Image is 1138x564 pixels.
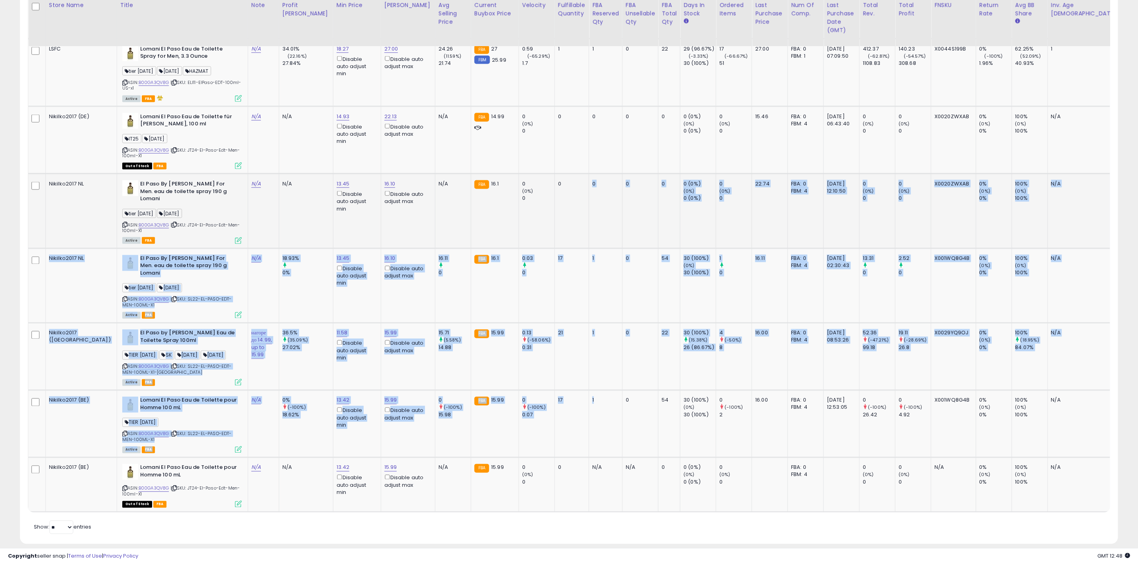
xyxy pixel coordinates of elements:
div: 8 [719,344,752,351]
small: (0%) [1015,263,1026,269]
div: Total Profit [899,1,928,18]
div: X0020ZWXAB [934,113,970,120]
div: 0 [592,113,616,120]
a: 13.45 [337,180,350,188]
img: 31H39d-cOsL._SL40_.jpg [122,464,138,480]
small: (11.59%) [444,53,461,59]
div: Nikilko2017 ([GEOGRAPHIC_DATA]) [49,330,111,344]
div: 27.00 [755,45,782,53]
div: 0% [979,330,1012,337]
span: FBA [142,379,155,386]
div: 13.31 [863,255,895,262]
div: Disable auto adjust min [337,264,375,287]
small: FBA [474,330,489,338]
div: Current Buybox Price [474,1,515,18]
img: 31H39d-cOsL._SL40_.jpg [122,397,138,413]
div: 0 [863,195,895,202]
small: (0%) [1015,121,1026,127]
div: 100% [1015,113,1048,120]
span: FBA [142,237,155,244]
div: 0 [662,180,674,187]
div: 27.02% [282,344,333,351]
div: N/A [439,180,465,187]
div: 0 [719,127,752,135]
div: 0 [719,195,752,202]
a: нагоре до 14.99, up to 15.99 [251,329,272,359]
div: 62.25% [1015,45,1048,53]
div: 0 [863,269,895,277]
div: Disable auto adjust min [337,55,375,78]
a: 22.13 [384,113,397,121]
small: FBA [474,180,489,189]
div: 17 [719,45,752,53]
div: Nikilko2017 (DE) [49,113,111,120]
div: 52.36 [863,330,895,337]
div: 26 (86.67%) [684,344,716,351]
small: FBA [474,255,489,264]
a: 13.42 [337,464,350,472]
div: 0 [662,113,674,120]
div: Disable auto adjust max [384,264,429,280]
span: SK [159,351,174,360]
div: FBA Reserved Qty [592,1,619,26]
div: 0% [979,113,1012,120]
small: (22.16%) [288,53,307,59]
span: [DATE] [175,351,200,360]
div: 15.71 [439,330,471,337]
a: 27.00 [384,45,398,53]
div: 16.11 [755,255,782,262]
div: Min Price [337,1,378,10]
small: (0%) [979,188,991,194]
div: 0% [979,195,1012,202]
a: B00GA3QV8G [139,431,169,437]
small: (0%) [863,188,874,194]
a: 18.27 [337,45,349,53]
div: 0 [899,269,931,277]
b: El Paso by [PERSON_NAME] Eau de Toilette Spray 100ml [140,330,237,346]
div: 0 [522,269,554,277]
small: (35.09%) [288,337,308,343]
a: N/A [251,180,261,188]
img: 31H39d-cOsL._SL40_.jpg [122,255,138,271]
span: FBA [142,96,155,102]
div: Fulfillable Quantity [558,1,586,18]
div: 0 [863,113,895,120]
div: 0 [863,127,895,135]
div: [DATE] 07:09:50 [827,45,853,60]
small: (-3.33%) [689,53,708,59]
div: 30 (100%) [684,255,716,262]
div: Disable auto adjust max [384,122,429,138]
div: 0% [979,344,1012,351]
div: FBM: 4 [791,187,817,195]
div: 4 [719,330,752,337]
span: 15.99 [491,329,504,337]
div: 0 [522,180,554,187]
span: 27 [491,45,497,53]
small: (-54.57%) [904,53,926,59]
div: FBA: 0 [791,45,817,53]
div: Note [251,1,276,10]
div: 0% [979,255,1012,262]
a: 15.99 [384,396,397,404]
small: (-50%) [725,337,741,343]
a: N/A [251,396,261,404]
img: 31H39d-cOsL._SL40_.jpg [122,180,138,196]
a: Privacy Policy [103,552,138,560]
small: (0%) [522,188,533,194]
div: 27.84% [282,60,333,67]
small: (-28.69%) [904,337,926,343]
div: Total Rev. [863,1,892,18]
img: 31H39d-cOsL._SL40_.jpg [122,45,138,61]
div: Nikilko2017 NL [49,255,111,262]
div: 0% [979,180,1012,187]
small: Avg BB Share. [1015,18,1020,25]
span: FBA [153,163,167,170]
div: 1 [592,330,616,337]
a: B00GA3QV8G [139,296,169,303]
a: B00GA3QV8G [139,222,169,228]
small: (0%) [899,121,910,127]
span: 16.1 [491,180,499,187]
div: 15.46 [755,113,782,120]
div: Title [120,1,245,10]
div: Disable auto adjust min [337,122,375,145]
